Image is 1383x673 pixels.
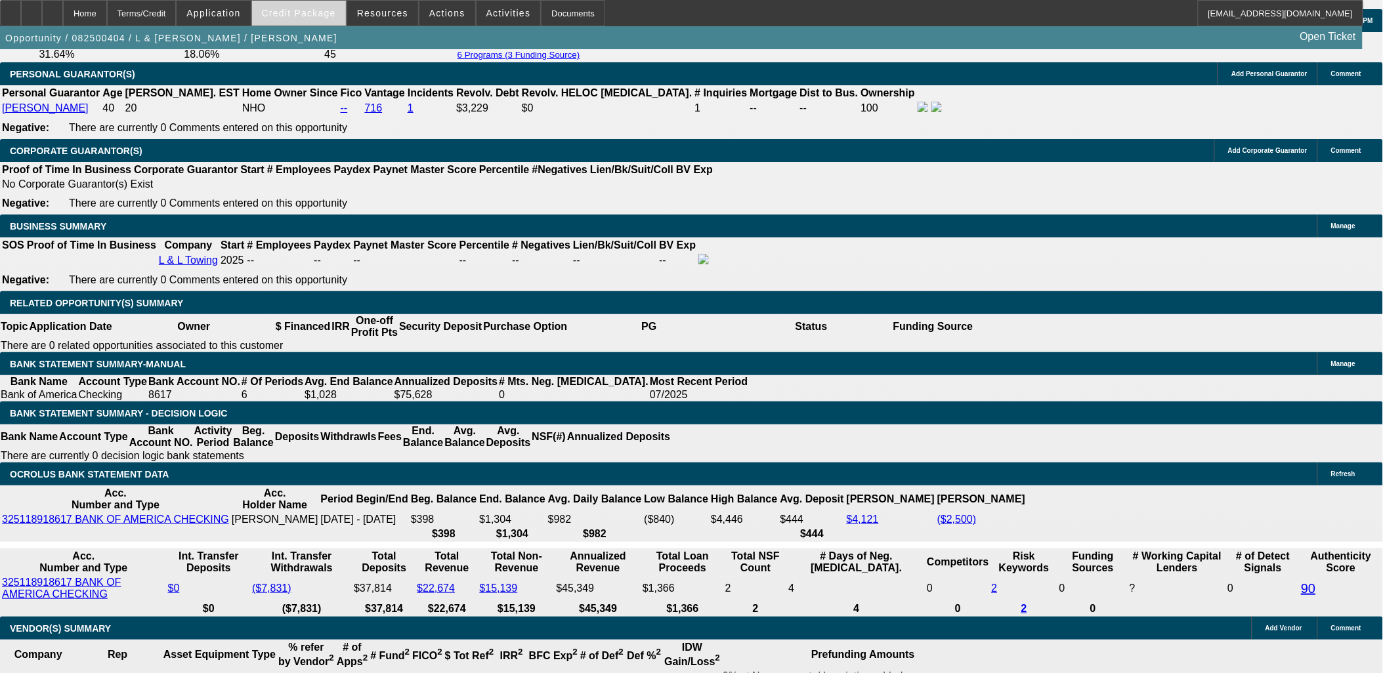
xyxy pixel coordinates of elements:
th: $398 [410,527,477,540]
sup: 2 [330,653,334,663]
button: Activities [477,1,541,26]
span: Credit Package [262,8,336,18]
td: $1,366 [642,576,723,601]
b: # of Def [580,650,624,661]
th: $982 [547,527,643,540]
span: Add Personal Guarantor [1231,70,1308,77]
td: Checking [78,388,148,401]
td: $982 [547,513,643,526]
a: 716 [365,102,383,113]
span: Add Vendor [1266,624,1302,632]
span: Activities [486,8,531,18]
th: IRR [331,314,351,339]
th: $1,304 [479,527,545,540]
sup: 2 [363,653,368,663]
sup: 2 [405,647,410,657]
td: -- [750,101,798,115]
span: Opportunity / 082500404 / L & [PERSON_NAME] / [PERSON_NAME] [5,33,337,43]
b: Paydex [334,164,371,175]
b: Lien/Bk/Suit/Coll [590,164,673,175]
th: Low Balance [643,487,709,512]
td: $444 [780,513,845,526]
th: Total Deposits [353,550,415,575]
b: Personal Guarantor [2,87,100,98]
div: -- [459,255,509,266]
td: 2 [725,576,786,601]
th: Account Type [78,375,148,388]
th: Bank Account NO. [129,424,194,449]
b: Paynet Master Score [353,239,456,251]
a: 1 [408,102,414,113]
b: Negative: [2,197,49,209]
td: -- [313,253,351,268]
th: Proof of Time In Business [1,163,132,176]
th: Deposits [274,424,320,449]
span: RELATED OPPORTUNITY(S) SUMMARY [10,298,183,308]
th: 2 [725,602,786,615]
a: ($2,500) [937,514,977,525]
th: Fees [377,424,402,449]
td: 0 [498,388,649,401]
td: 45 [324,48,452,61]
th: 0 [1059,602,1128,615]
th: # Mts. Neg. [MEDICAL_DATA]. [498,375,649,388]
sup: 2 [619,647,624,657]
a: Open Ticket [1295,26,1361,48]
span: CORPORATE GUARANTOR(S) [10,146,142,156]
th: Beg. Balance [410,487,477,512]
img: facebook-icon.png [918,102,928,112]
a: $15,139 [480,582,518,594]
a: 2 [992,582,998,594]
b: Rep [108,649,127,660]
th: Avg. End Balance [304,375,394,388]
b: Paydex [314,239,351,251]
span: Application [186,8,240,18]
b: % refer by Vendor [278,642,334,667]
b: Percentile [479,164,529,175]
span: -- [247,255,254,266]
th: Purchase Option [482,314,568,339]
a: $22,674 [417,582,455,594]
th: Total Revenue [416,550,477,575]
sup: 2 [518,647,522,657]
th: Avg. Deposits [486,424,532,449]
sup: 2 [573,647,578,657]
b: Corporate Guarantor [134,164,238,175]
b: Revolv. Debt [456,87,519,98]
b: # of Apps [337,642,368,667]
td: [PERSON_NAME] [231,513,319,526]
b: IDW Gain/Loss [664,642,720,667]
b: Revolv. HELOC [MEDICAL_DATA]. [522,87,692,98]
b: # Negatives [512,239,570,251]
th: $37,814 [353,602,415,615]
th: Sum of the Total NSF Count and Total Overdraft Fee Count from Ocrolus [725,550,786,575]
b: BFC Exp [529,650,578,661]
td: No Corporate Guarantor(s) Exist [1,178,719,191]
th: One-off Profit Pts [351,314,398,339]
th: Application Date [28,314,112,339]
img: facebook-icon.png [698,254,709,264]
th: Annualized Deposits [394,375,498,388]
b: # Fund [370,650,410,661]
span: Comment [1331,70,1361,77]
td: 100 [860,101,916,115]
td: 07/2025 [649,388,748,401]
td: [DATE] - [DATE] [320,513,409,526]
span: Bank Statement Summary - Decision Logic [10,408,228,418]
b: Vantage [365,87,405,98]
b: #Negatives [532,164,588,175]
td: 1 [694,101,748,115]
th: [PERSON_NAME] [846,487,935,512]
button: Resources [347,1,418,26]
b: Company [164,239,212,251]
th: End. Balance [402,424,444,449]
sup: 2 [656,647,661,657]
td: 6 [241,388,304,401]
td: 0 [1059,576,1128,601]
td: $1,304 [479,513,545,526]
b: FICO [412,650,442,661]
th: ($7,831) [251,602,352,615]
b: Negative: [2,274,49,285]
span: Manage [1331,360,1355,367]
b: BV Exp [659,239,696,251]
